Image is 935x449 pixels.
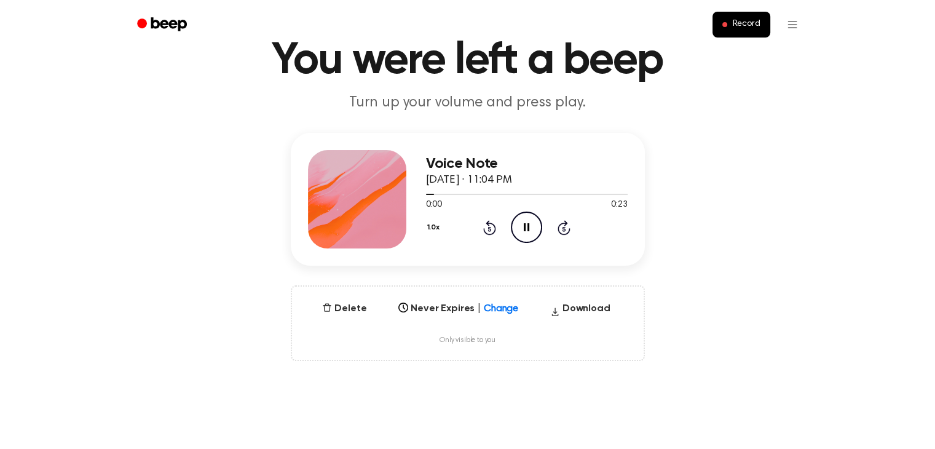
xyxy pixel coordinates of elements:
[778,10,807,39] button: Open menu
[317,301,371,316] button: Delete
[426,175,512,186] span: [DATE] · 11:04 PM
[426,199,442,212] span: 0:00
[712,12,770,38] button: Record
[426,156,628,172] h3: Voice Note
[545,301,615,321] button: Download
[732,19,760,30] span: Record
[128,13,198,37] a: Beep
[153,39,783,83] h1: You were left a beep
[611,199,627,212] span: 0:23
[232,93,704,113] p: Turn up your volume and press play.
[440,336,495,345] span: Only visible to you
[426,217,444,238] button: 1.0x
